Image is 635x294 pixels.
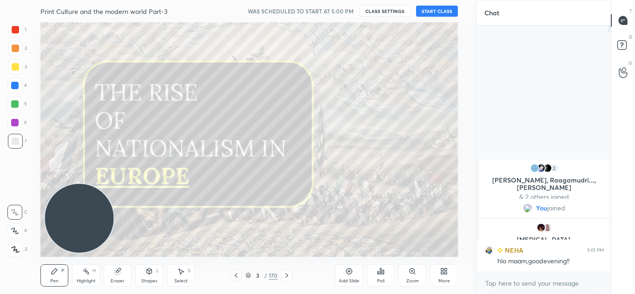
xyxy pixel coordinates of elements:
div: X [7,223,27,238]
div: 3 [253,273,262,278]
div: 6 [7,115,27,130]
span: You [536,204,547,212]
img: 4907082565264a40a663f99e817625ec.jpg [484,246,494,255]
p: [MEDICAL_DATA], [GEOGRAPHIC_DATA] [485,236,603,251]
div: Highlight [77,279,96,283]
img: 3 [523,203,532,213]
div: Pen [50,279,59,283]
div: Zoom [406,279,419,283]
div: 4 [7,78,27,93]
p: Chat [477,0,507,25]
p: G [628,59,632,66]
h4: Print Culture and the modern world Part-3 [40,7,167,16]
div: 2 [549,163,558,173]
img: 8a33706cc3b04a14a6fef4cd9d0d8918.jpg [536,223,545,232]
div: Select [174,279,188,283]
div: 7 [8,134,27,149]
div: hlo maam,goodevening!! [497,257,604,266]
div: Poll [377,279,384,283]
div: L [156,268,159,273]
img: 1238451498f3470e91ceb6895e9934c0.jpg [529,163,539,173]
span: joined [547,204,565,212]
img: a8b512830ba34d31b12f22539a1bb50d.png [536,163,545,173]
div: Shapes [141,279,157,283]
div: 5 [7,97,27,111]
div: S [188,268,191,273]
div: 170 [269,271,278,280]
div: 3 [8,59,27,74]
img: 4d02a69ce65c422ca87c10e9ede0a049.jpg [542,163,552,173]
div: Z [8,242,27,257]
div: grid [477,158,611,272]
h6: NEHA [503,245,523,255]
button: CLASS SETTINGS [359,6,410,17]
div: Eraser [111,279,125,283]
div: 2 [8,41,27,56]
div: 5:01 PM [587,248,604,253]
p: T [629,7,632,14]
h5: WAS SCHEDULED TO START AT 5:00 PM [248,7,354,15]
div: P [61,268,64,273]
div: 1 [8,22,26,37]
div: More [438,279,450,283]
img: Learner_Badge_beginner_1_8b307cf2a0.svg [497,248,503,253]
div: H [93,268,96,273]
p: D [629,33,632,40]
img: 7b645a1f97c84485a01208ea2f831b27.jpg [542,223,552,232]
p: & 2 others joined [485,193,603,201]
button: START CLASS [416,6,458,17]
div: Add Slide [339,279,359,283]
div: / [264,273,267,278]
p: [PERSON_NAME], Raagamudri..., [PERSON_NAME] [485,176,603,191]
div: C [7,205,27,220]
